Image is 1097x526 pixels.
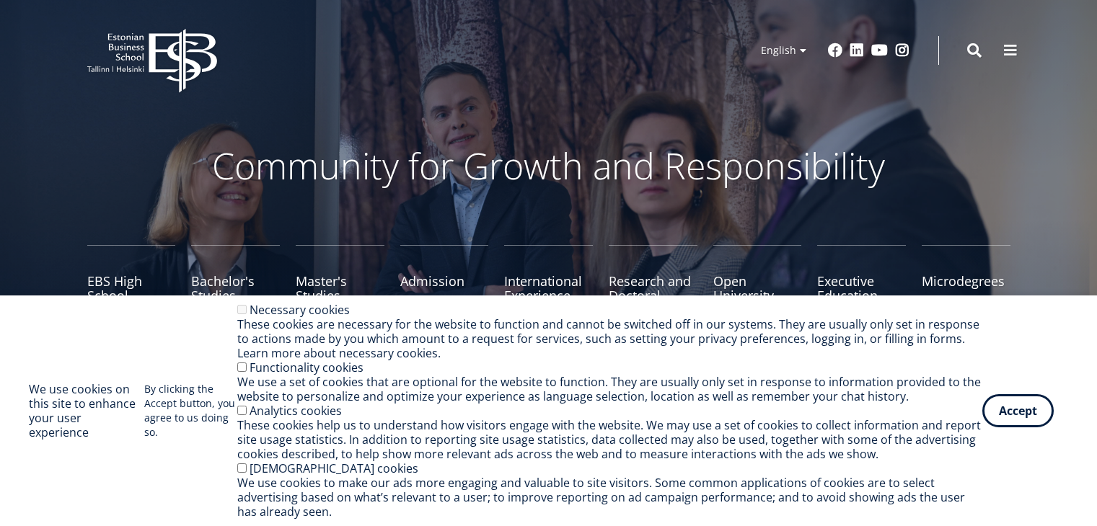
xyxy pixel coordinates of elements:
[237,375,982,404] div: We use a set of cookies that are optional for the website to function. They are usually only set ...
[250,360,364,375] label: Functionality cookies
[167,144,931,187] p: Community for Growth and Responsibility
[871,43,888,58] a: Youtube
[29,382,144,440] h2: We use cookies on this site to enhance your user experience
[250,302,350,318] label: Necessary cookies
[828,43,842,58] a: Facebook
[982,394,1054,427] button: Accept
[895,43,909,58] a: Instagram
[400,245,489,317] a: Admission
[237,418,982,461] div: These cookies help us to understand how visitors engage with the website. We may use a set of coo...
[713,245,802,317] a: Open University
[250,460,418,476] label: [DEMOGRAPHIC_DATA] cookies
[817,245,906,317] a: Executive Education
[850,43,864,58] a: Linkedin
[250,403,342,419] label: Analytics cookies
[922,245,1010,317] a: Microdegrees
[237,476,982,519] div: We use cookies to make our ads more engaging and valuable to site visitors. Some common applicati...
[296,245,384,317] a: Master's Studies
[609,245,697,317] a: Research and Doctoral Studies
[144,382,237,440] p: By clicking the Accept button, you agree to us doing so.
[191,245,280,317] a: Bachelor's Studies
[504,245,593,317] a: International Experience
[87,245,176,317] a: EBS High School
[237,317,982,360] div: These cookies are necessary for the website to function and cannot be switched off in our systems...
